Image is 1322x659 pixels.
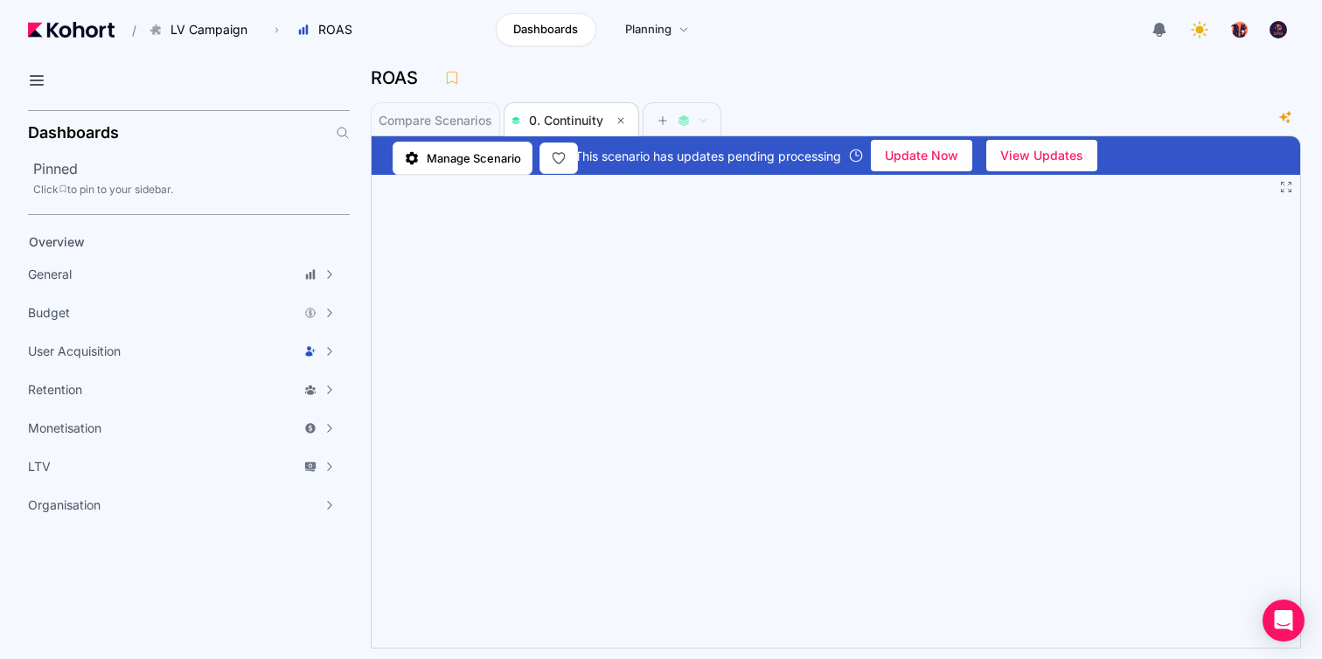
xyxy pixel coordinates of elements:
[29,234,85,249] span: Overview
[871,140,972,171] button: Update Now
[318,21,352,38] span: ROAS
[28,304,70,322] span: Budget
[28,125,119,141] h2: Dashboards
[28,420,101,437] span: Monetisation
[607,13,707,46] a: Planning
[23,229,320,255] a: Overview
[170,21,247,38] span: LV Campaign
[885,142,958,169] span: Update Now
[288,15,371,45] button: ROAS
[1000,142,1083,169] span: View Updates
[28,22,115,38] img: Kohort logo
[33,183,350,197] div: Click to pin to your sidebar.
[574,147,841,165] span: This scenario has updates pending processing
[28,458,51,475] span: LTV
[1231,21,1249,38] img: logo_TreesPlease_20230726120307121221.png
[271,23,282,37] span: ›
[118,21,136,39] span: /
[28,266,72,283] span: General
[28,496,101,514] span: Organisation
[140,15,266,45] button: LV Campaign
[28,381,82,399] span: Retention
[1279,180,1293,194] button: Fullscreen
[393,142,532,175] a: Manage Scenario
[529,113,603,128] span: 0. Continuity
[33,158,350,179] h2: Pinned
[986,140,1097,171] button: View Updates
[371,69,428,87] h3: ROAS
[1263,600,1305,642] div: Open Intercom Messenger
[427,149,521,167] span: Manage Scenario
[28,343,121,360] span: User Acquisition
[496,13,596,46] a: Dashboards
[513,21,578,38] span: Dashboards
[625,21,671,38] span: Planning
[379,114,492,127] span: Compare Scenarios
